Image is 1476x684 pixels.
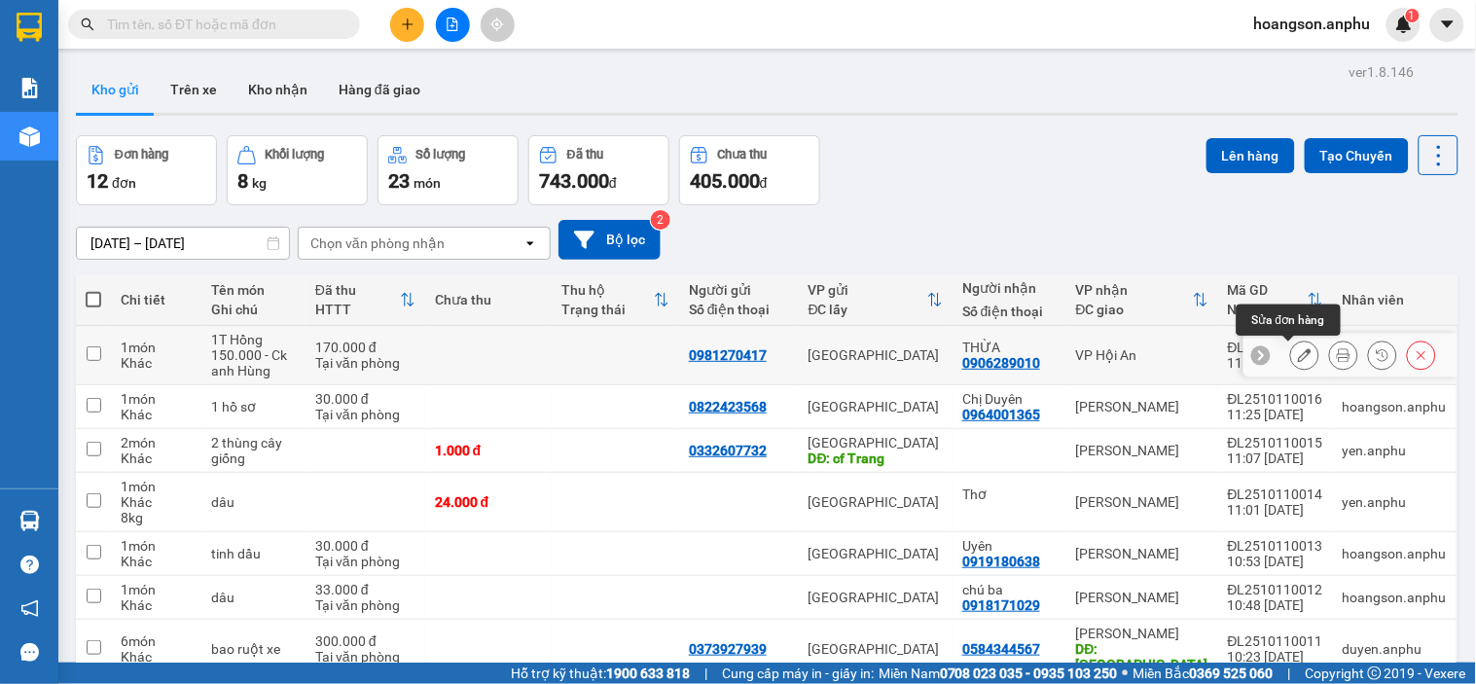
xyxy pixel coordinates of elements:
div: 11:29 [DATE] [1228,355,1323,371]
div: 24.000 đ [435,494,543,510]
div: Khác [121,355,192,371]
span: question-circle [20,556,39,574]
div: 30.000 đ [315,538,415,554]
div: 11:01 [DATE] [1228,502,1323,518]
div: Trạng thái [561,302,654,317]
div: 0332607732 [689,443,767,458]
div: Khác [121,450,192,466]
div: ĐL2510110013 [1228,538,1323,554]
span: file-add [446,18,459,31]
div: Uyên [962,538,1057,554]
th: Toggle SortBy [306,274,425,326]
div: 1.000 đ [435,443,543,458]
div: DĐ: cf Trang [809,450,943,466]
span: CƯỚC RỒI : [15,104,107,125]
img: logo-vxr [17,13,42,42]
div: Ngày ĐH [1228,302,1308,317]
div: [PERSON_NAME] [1076,626,1208,641]
div: [GEOGRAPHIC_DATA] [809,399,943,414]
span: Hỗ trợ kỹ thuật: [511,663,690,684]
span: đơn [112,175,136,191]
div: 33.000 đ [315,582,415,597]
div: ĐL2510110011 [1228,633,1323,649]
div: Số lượng [416,148,466,162]
div: Mã GD [1228,282,1308,298]
div: Tại văn phòng [315,649,415,665]
span: caret-down [1439,16,1457,33]
div: 0373927939 [689,641,767,657]
div: Tại văn phòng [315,554,415,569]
div: 1 hồ sơ [211,399,296,414]
div: Tại văn phòng [315,355,415,371]
div: ĐC lấy [809,302,927,317]
div: ĐL2510110016 [1228,391,1323,407]
div: Sửa đơn hàng [1237,305,1341,336]
div: 170.000 đ [315,340,415,355]
div: Chưa thu [718,148,768,162]
div: [GEOGRAPHIC_DATA] [17,17,214,60]
div: ĐL2510110014 [1228,486,1323,502]
div: duyen.anphu [1343,641,1447,657]
div: 0906289010 [228,63,384,90]
div: [GEOGRAPHIC_DATA] [809,494,943,510]
img: icon-new-feature [1395,16,1413,33]
div: dâu [211,494,296,510]
img: solution-icon [19,78,40,98]
div: 0918171029 [962,597,1040,613]
div: Khác [121,494,192,510]
button: file-add [436,8,470,42]
div: hoangson.anphu [1343,399,1447,414]
svg: open [522,235,538,251]
div: VP gửi [809,282,927,298]
div: 30.000 đ [315,391,415,407]
div: 0919180638 [962,554,1040,569]
div: 0906289010 [962,355,1040,371]
div: 10:53 [DATE] [1228,554,1323,569]
span: search [81,18,94,31]
button: Trên xe [155,66,233,113]
div: Thơ [962,486,1057,502]
span: món [414,175,441,191]
div: 170.000 [15,102,217,126]
button: Tạo Chuyến [1305,138,1409,173]
div: 1 món [121,538,192,554]
span: Nhận: [228,18,274,39]
div: Tên hàng: 1T Hồng ( : 1 ) [17,137,384,162]
div: Sửa đơn hàng [1290,341,1319,370]
img: warehouse-icon [19,511,40,531]
div: HTTT [315,302,400,317]
strong: 1900 633 818 [606,666,690,681]
div: Thu hộ [561,282,654,298]
div: ĐL2510110015 [1228,435,1323,450]
span: 8 [237,169,248,193]
div: 1T Hồng [211,332,296,347]
div: 300.000 đ [315,633,415,649]
div: 1 món [121,582,192,597]
th: Toggle SortBy [552,274,679,326]
div: Số điện thoại [689,302,789,317]
div: 6 món [121,633,192,649]
div: ĐL2510110012 [1228,582,1323,597]
div: yen.anphu [1343,494,1447,510]
button: plus [390,8,424,42]
div: THỪA [228,40,384,63]
span: Gửi: [17,17,47,37]
button: Bộ lọc [558,220,661,260]
strong: 0369 525 060 [1190,666,1274,681]
div: Chi tiết [121,292,192,307]
th: Toggle SortBy [799,274,953,326]
div: ĐL2510110017 [1228,340,1323,355]
div: 2 món [121,435,192,450]
div: DĐ: MN [1076,641,1208,672]
span: Miền Nam [879,663,1118,684]
div: 8 kg [121,510,192,525]
button: Đơn hàng12đơn [76,135,217,205]
div: [GEOGRAPHIC_DATA] [809,546,943,561]
input: Select a date range. [77,228,289,259]
div: [PERSON_NAME] [1076,494,1208,510]
div: [GEOGRAPHIC_DATA] [809,590,943,605]
div: [GEOGRAPHIC_DATA] [809,641,943,657]
button: Lên hàng [1206,138,1295,173]
div: THỪA [962,340,1057,355]
div: Chưa thu [435,292,543,307]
